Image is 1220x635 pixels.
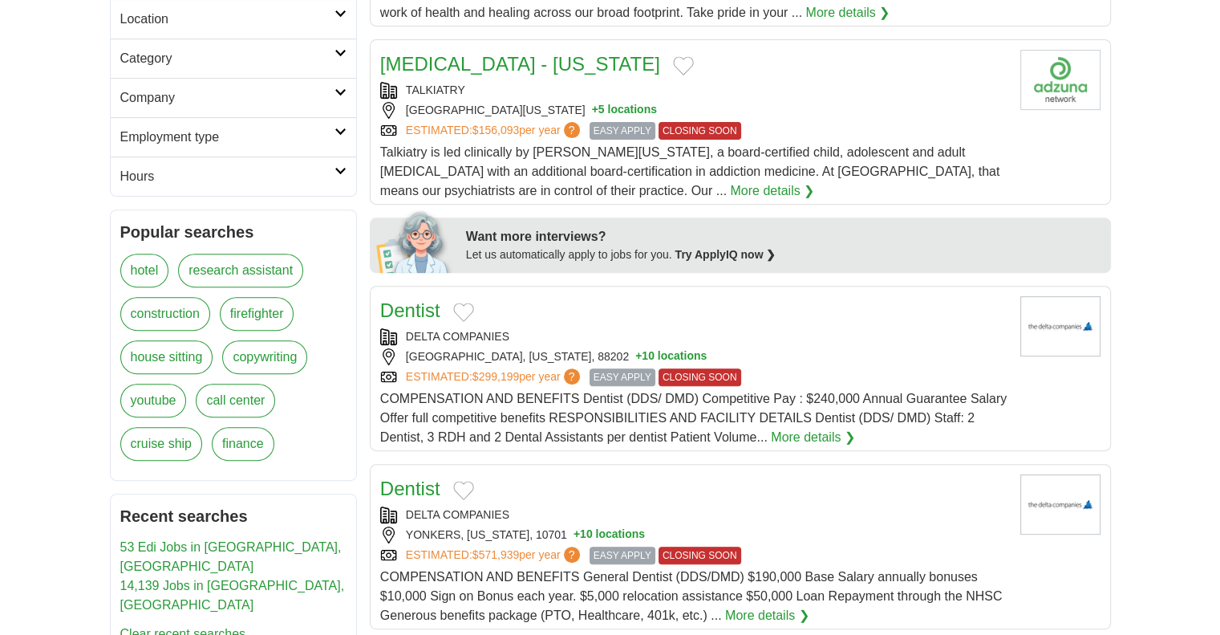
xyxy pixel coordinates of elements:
[120,167,334,186] h2: Hours
[453,481,474,500] button: Add to favorite jobs
[376,209,454,273] img: apply-iq-scientist.png
[212,427,274,461] a: finance
[120,128,334,147] h2: Employment type
[1020,474,1100,535] img: Delta Companies logo
[406,508,509,521] a: DELTA COMPANIES
[120,254,169,287] a: hotel
[380,145,999,197] span: Talkiatry is led clinically by [PERSON_NAME][US_STATE], a board-certified child, adolescent and a...
[472,548,519,561] span: $571,939
[120,427,202,461] a: cruise ship
[574,527,580,543] span: +
[673,56,694,75] button: Add to favorite jobs
[120,540,342,573] a: 53 Edi Jobs in [GEOGRAPHIC_DATA], [GEOGRAPHIC_DATA]
[120,220,347,244] h2: Popular searches
[592,102,657,119] button: +5 locations
[380,570,1003,622] span: COMPENSATION AND BENEFITS General Dentist (DDS/DMD) $190,000 Base Salary annually bonuses $10,000...
[406,330,509,343] a: DELTA COMPANIES
[590,368,655,386] span: EASY APPLY
[725,606,809,625] a: More details ❯
[675,248,776,261] a: Try ApplyIQ now ❯
[380,53,660,75] a: [MEDICAL_DATA] - [US_STATE]
[196,384,275,417] a: call center
[659,547,741,564] span: CLOSING SOON
[635,348,707,365] button: +10 locations
[380,392,1007,444] span: COMPENSATION AND BENEFITS Dentist (DDS/ DMD) Competitive Pay : $240,000 Annual Guarantee Salary O...
[564,547,580,563] span: ?
[380,82,1007,99] div: TALKIATRY
[120,10,334,29] h2: Location
[592,102,598,119] span: +
[730,181,814,201] a: More details ❯
[111,78,356,117] a: Company
[472,370,519,383] span: $299,199
[220,297,294,331] a: firefighter
[590,547,655,564] span: EASY APPLY
[472,124,519,136] span: $156,093
[564,368,580,385] span: ?
[659,368,741,386] span: CLOSING SOON
[406,122,583,140] a: ESTIMATED:$156,093per year?
[380,527,1007,543] div: YONKERS, [US_STATE], 10701
[380,478,440,499] a: Dentist
[120,49,334,68] h2: Category
[120,384,187,417] a: youtube
[120,297,210,331] a: construction
[1020,296,1100,356] img: Delta Companies logo
[453,303,474,322] button: Add to favorite jobs
[406,368,583,386] a: ESTIMATED:$299,199per year?
[111,117,356,157] a: Employment type
[659,122,741,140] span: CLOSING SOON
[590,122,655,140] span: EASY APPLY
[635,348,642,365] span: +
[380,102,1007,119] div: [GEOGRAPHIC_DATA][US_STATE]
[120,579,345,612] a: 14,139 Jobs in [GEOGRAPHIC_DATA], [GEOGRAPHIC_DATA]
[805,3,890,22] a: More details ❯
[120,504,347,528] h2: Recent searches
[111,157,356,196] a: Hours
[771,428,855,447] a: More details ❯
[120,340,213,374] a: house sitting
[574,527,645,543] button: +10 locations
[406,547,583,564] a: ESTIMATED:$571,939per year?
[380,348,1007,365] div: [GEOGRAPHIC_DATA], [US_STATE], 88202
[178,254,303,287] a: research assistant
[380,299,440,321] a: Dentist
[564,122,580,138] span: ?
[466,227,1101,246] div: Want more interviews?
[1020,50,1100,110] img: Company logo
[111,39,356,78] a: Category
[466,246,1101,263] div: Let us automatically apply to jobs for you.
[222,340,307,374] a: copywriting
[120,88,334,108] h2: Company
